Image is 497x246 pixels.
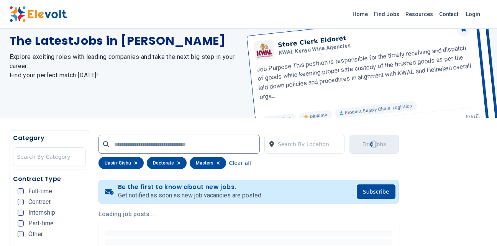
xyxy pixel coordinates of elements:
img: Elevolt [10,6,67,22]
p: Get notified as soon as new job vacancies are posted. [118,191,262,200]
input: Contract [18,199,24,205]
div: uasin-gishu [98,157,144,169]
button: Find JobsLoading... [349,135,399,154]
input: Other [18,231,24,237]
a: Resources [402,8,436,20]
a: Home [349,8,371,20]
p: Loading job posts... [98,210,399,219]
iframe: Chat Widget [459,209,497,246]
input: Part-time [18,220,24,226]
div: masters [190,157,226,169]
span: Full-time [28,188,52,194]
a: Find Jobs [371,8,402,20]
div: Loading... [369,139,379,149]
h5: Category [13,134,86,143]
div: doctorate [147,157,187,169]
span: Part-time [28,220,54,226]
h1: The Latest Jobs in [PERSON_NAME] [10,34,239,48]
span: Other [28,231,43,237]
span: Contract [28,199,51,205]
a: Login [461,7,485,22]
span: Internship [28,210,55,216]
h5: Contract Type [13,174,86,184]
input: Internship [18,210,24,216]
button: Subscribe [357,184,395,199]
a: Contact [436,8,461,20]
input: Full-time [18,188,24,194]
h2: Explore exciting roles with leading companies and take the next big step in your career. Find you... [10,52,239,80]
h4: Be the first to know about new jobs. [118,183,262,191]
button: Clear all [229,157,251,169]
